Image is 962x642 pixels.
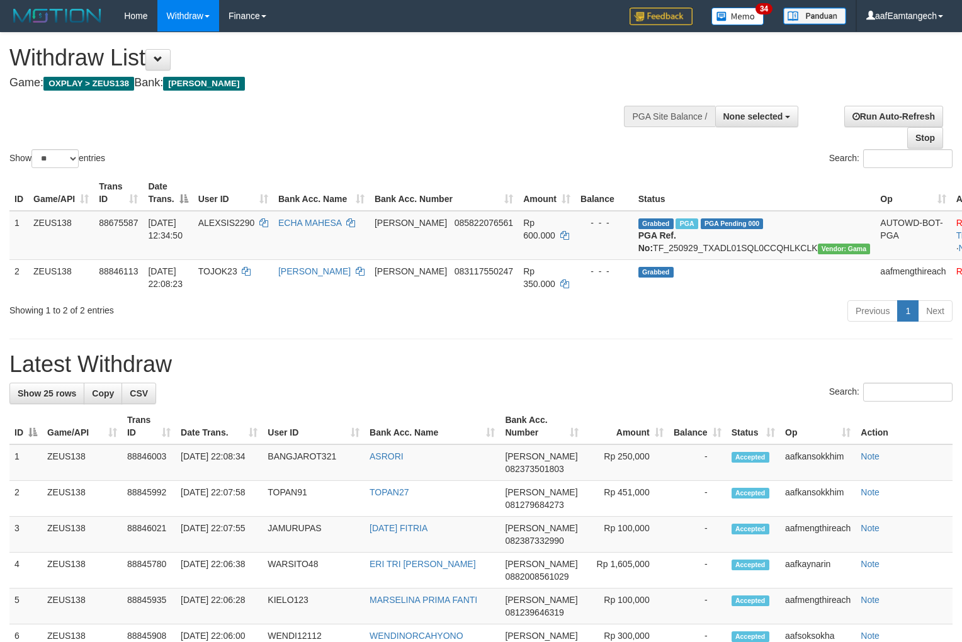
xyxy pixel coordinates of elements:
[727,408,780,444] th: Status: activate to sort column ascending
[9,481,42,517] td: 2
[9,408,42,444] th: ID: activate to sort column descending
[638,218,674,229] span: Grabbed
[918,300,953,322] a: Next
[505,631,577,641] span: [PERSON_NAME]
[455,218,513,228] span: Copy 085822076561 to clipboard
[42,517,122,553] td: ZEUS138
[669,444,727,481] td: -
[505,487,577,497] span: [PERSON_NAME]
[263,444,365,481] td: BANGJAROT321
[861,559,880,569] a: Note
[638,230,676,253] b: PGA Ref. No:
[584,588,669,624] td: Rp 100,000
[863,383,953,402] input: Search:
[715,106,799,127] button: None selected
[9,211,28,260] td: 1
[370,523,427,533] a: [DATE] FITRIA
[723,111,783,121] span: None selected
[148,218,183,240] span: [DATE] 12:34:50
[9,517,42,553] td: 3
[176,481,263,517] td: [DATE] 22:07:58
[122,588,176,624] td: 88845935
[9,352,953,377] h1: Latest Withdraw
[732,488,769,498] span: Accepted
[28,259,94,295] td: ZEUS138
[455,266,513,276] span: Copy 083117550247 to clipboard
[278,218,341,228] a: ECHA MAHESA
[732,631,769,642] span: Accepted
[31,149,79,168] select: Showentries
[701,218,764,229] span: PGA Pending
[732,452,769,463] span: Accepted
[42,481,122,517] td: ZEUS138
[584,444,669,481] td: Rp 250,000
[875,211,951,260] td: AUTOWD-BOT-PGA
[9,588,42,624] td: 5
[278,266,351,276] a: [PERSON_NAME]
[176,408,263,444] th: Date Trans.: activate to sort column ascending
[505,451,577,461] span: [PERSON_NAME]
[42,444,122,481] td: ZEUS138
[198,218,255,228] span: ALEXSIS2290
[99,266,138,276] span: 88846113
[575,175,633,211] th: Balance
[861,451,880,461] a: Note
[780,553,856,588] td: aafkaynarin
[163,77,244,91] span: [PERSON_NAME]
[755,3,772,14] span: 34
[176,444,263,481] td: [DATE] 22:08:34
[505,523,577,533] span: [PERSON_NAME]
[505,607,563,617] span: Copy 081239646319 to clipboard
[28,175,94,211] th: Game/API: activate to sort column ascending
[42,588,122,624] td: ZEUS138
[263,588,365,624] td: KIELO123
[875,175,951,211] th: Op: activate to sort column ascending
[370,559,476,569] a: ERI TRI [PERSON_NAME]
[630,8,693,25] img: Feedback.jpg
[844,106,943,127] a: Run Auto-Refresh
[783,8,846,25] img: panduan.png
[370,631,463,641] a: WENDINORCAHYONO
[18,388,76,398] span: Show 25 rows
[370,451,404,461] a: ASRORI
[829,383,953,402] label: Search:
[584,553,669,588] td: Rp 1,605,000
[505,536,563,546] span: Copy 082387332990 to clipboard
[500,408,584,444] th: Bank Acc. Number: activate to sort column ascending
[9,444,42,481] td: 1
[198,266,237,276] span: TOJOK23
[780,444,856,481] td: aafkansokkhim
[580,217,628,229] div: - - -
[263,553,365,588] td: WARSITO48
[176,588,263,624] td: [DATE] 22:06:28
[861,631,880,641] a: Note
[861,595,880,605] a: Note
[780,517,856,553] td: aafmengthireach
[669,481,727,517] td: -
[732,524,769,534] span: Accepted
[861,523,880,533] a: Note
[263,517,365,553] td: JAMURUPAS
[669,408,727,444] th: Balance: activate to sort column ascending
[9,175,28,211] th: ID
[122,444,176,481] td: 88846003
[780,408,856,444] th: Op: activate to sort column ascending
[584,517,669,553] td: Rp 100,000
[584,481,669,517] td: Rp 451,000
[42,408,122,444] th: Game/API: activate to sort column ascending
[505,559,577,569] span: [PERSON_NAME]
[523,266,555,289] span: Rp 350.000
[99,218,138,228] span: 88675587
[505,464,563,474] span: Copy 082373501803 to clipboard
[273,175,370,211] th: Bank Acc. Name: activate to sort column ascending
[518,175,575,211] th: Amount: activate to sort column ascending
[856,408,953,444] th: Action
[523,218,555,240] span: Rp 600.000
[9,77,629,89] h4: Game: Bank:
[505,595,577,605] span: [PERSON_NAME]
[28,211,94,260] td: ZEUS138
[263,408,365,444] th: User ID: activate to sort column ascending
[9,553,42,588] td: 4
[9,259,28,295] td: 2
[370,175,518,211] th: Bank Acc. Number: activate to sort column ascending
